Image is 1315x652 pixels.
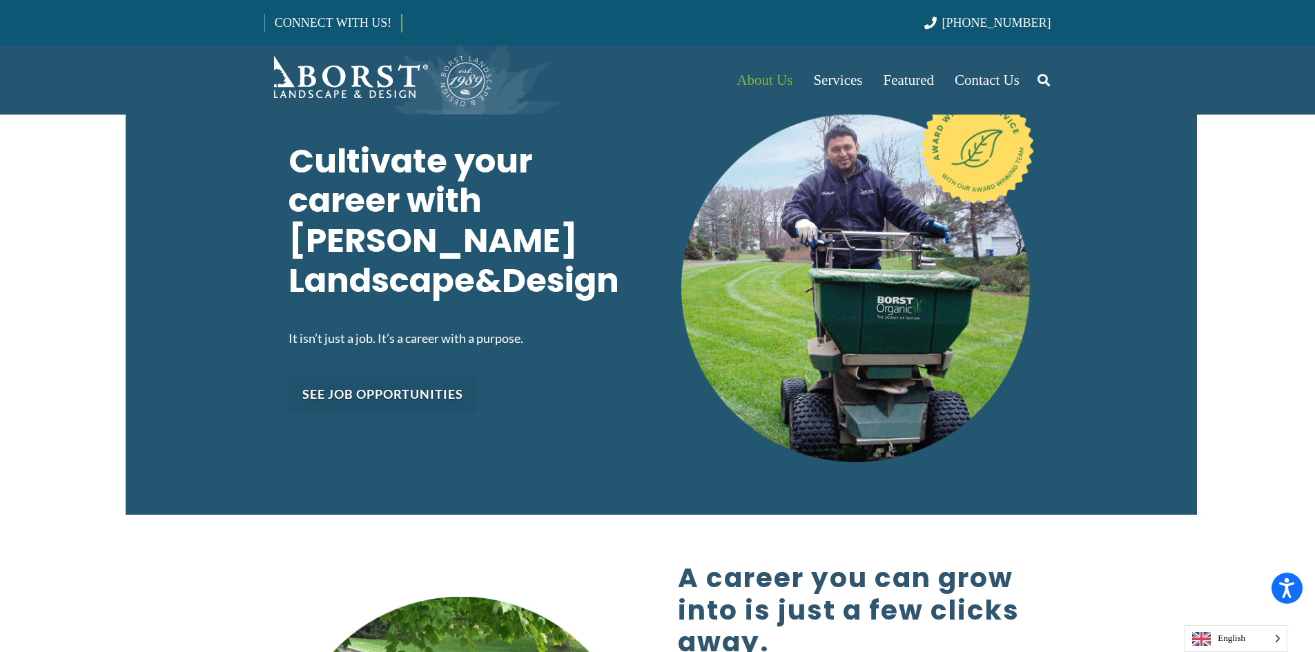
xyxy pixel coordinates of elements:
[813,72,862,88] span: Services
[955,72,1020,88] span: Contact Us
[289,328,641,348] p: It isn’t just a job. It’s a career with a purpose.
[942,16,1051,30] span: [PHONE_NUMBER]
[1185,626,1287,651] span: English
[944,46,1030,115] a: Contact Us
[737,72,792,88] span: About Us
[726,46,803,115] a: About Us
[475,257,502,304] span: &
[289,377,477,412] a: See job opportunities
[884,72,934,88] span: Featured
[1185,625,1287,652] aside: Language selected: English
[265,6,401,39] a: CONNECT WITH US!
[924,16,1051,30] a: [PHONE_NUMBER]
[289,141,641,307] h1: Cultivate your career with [PERSON_NAME] Landscape Design
[1030,63,1058,97] a: Search
[264,52,494,108] a: Borst-Logo
[803,46,873,115] a: Services
[873,46,944,115] a: Featured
